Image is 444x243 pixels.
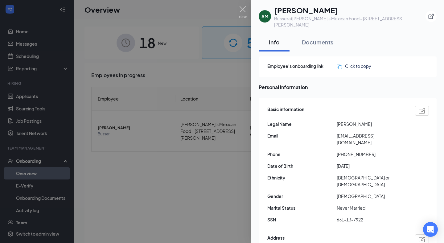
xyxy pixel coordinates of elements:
span: Basic information [267,106,304,116]
span: [DEMOGRAPHIC_DATA] or [DEMOGRAPHIC_DATA] [337,174,406,188]
div: Open Intercom Messenger [423,222,438,237]
span: Never Married [337,204,406,211]
div: Busser at [PERSON_NAME]'s Mexican Food - [STREET_ADDRESS][PERSON_NAME] [274,15,425,28]
span: SSN [267,216,337,223]
div: Documents [302,38,333,46]
span: Employee's onboarding link [267,63,337,69]
svg: ExternalLink [428,13,434,19]
span: Legal Name [267,121,337,127]
h1: [PERSON_NAME] [274,5,425,15]
span: [PHONE_NUMBER] [337,151,406,158]
span: Date of Birth [267,163,337,169]
span: Personal information [259,83,437,91]
button: ExternalLink [425,11,437,22]
span: [DATE] [337,163,406,169]
span: Gender [267,193,337,200]
span: 631-13-7922 [337,216,406,223]
span: Email [267,132,337,139]
span: [DEMOGRAPHIC_DATA] [337,193,406,200]
span: [EMAIL_ADDRESS][DOMAIN_NAME] [337,132,406,146]
div: Info [265,38,283,46]
img: click-to-copy.71757273a98fde459dfc.svg [337,64,342,69]
span: Ethnicity [267,174,337,181]
span: [PERSON_NAME] [337,121,406,127]
span: Phone [267,151,337,158]
div: AM [261,13,268,19]
span: Marital Status [267,204,337,211]
button: Click to copy [337,63,371,69]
